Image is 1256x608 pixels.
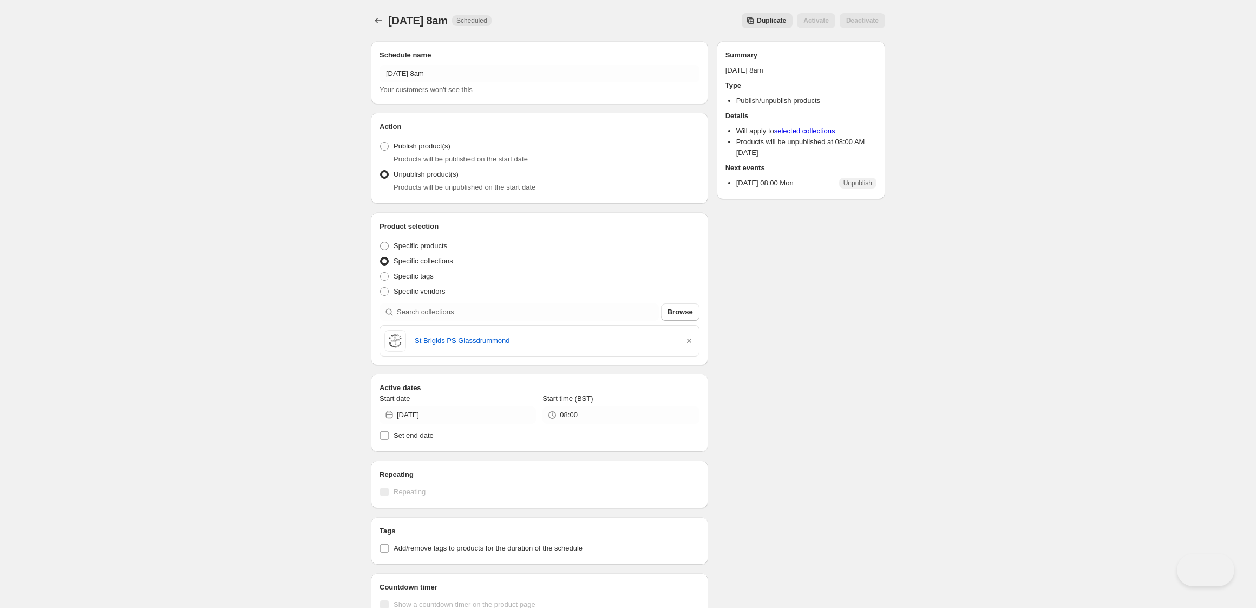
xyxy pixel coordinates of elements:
[371,13,386,28] button: Schedules
[736,178,794,189] p: [DATE] 08:00 Mon
[394,272,434,280] span: Specific tags
[394,242,447,250] span: Specific products
[380,221,699,232] h2: Product selection
[661,303,699,321] button: Browse
[394,488,426,496] span: Repeating
[725,111,876,121] h2: Details
[542,394,593,403] span: Start time (BST)
[380,383,699,393] h2: Active dates
[725,163,876,173] h2: Next events
[397,303,659,321] input: Search collections
[725,65,876,76] p: [DATE] 8am
[736,137,876,158] li: Products will be unpublished at 08:00 AM [DATE]
[394,170,459,178] span: Unpublish product(s)
[380,469,699,480] h2: Repeating
[394,183,535,191] span: Products will be unpublished on the start date
[394,544,583,552] span: Add/remove tags to products for the duration of the schedule
[1177,554,1234,586] iframe: Help Scout Beacon - Open
[742,13,793,28] button: Secondary action label
[456,16,487,25] span: Scheduled
[394,142,450,150] span: Publish product(s)
[380,50,699,61] h2: Schedule name
[394,155,528,163] span: Products will be published on the start date
[725,80,876,91] h2: Type
[757,16,786,25] span: Duplicate
[380,86,473,94] span: Your customers won't see this
[394,431,434,439] span: Set end date
[1066,393,1240,554] iframe: Help Scout Beacon - Messages and Notifications
[394,257,453,265] span: Specific collections
[394,287,445,295] span: Specific vendors
[380,526,699,536] h2: Tags
[774,127,835,135] a: selected collections
[736,95,876,106] li: Publish/unpublish products
[725,50,876,61] h2: Summary
[380,394,410,403] span: Start date
[380,582,699,593] h2: Countdown timer
[668,307,693,318] span: Browse
[380,121,699,132] h2: Action
[843,179,872,187] span: Unpublish
[388,15,448,27] span: [DATE] 8am
[736,126,876,137] li: Will apply to
[415,335,675,346] a: St Brigids PS Glassdrummond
